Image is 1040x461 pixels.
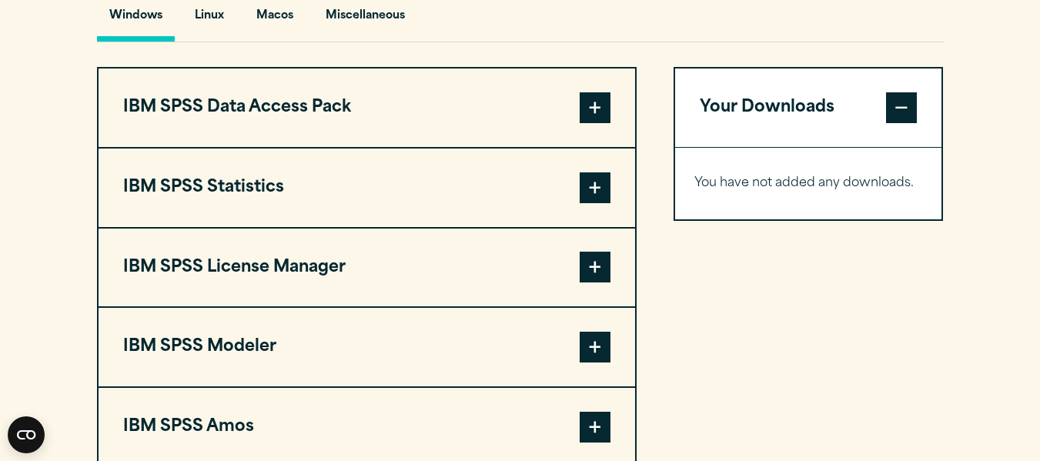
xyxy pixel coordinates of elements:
[675,147,942,219] div: Your Downloads
[99,229,635,307] button: IBM SPSS License Manager
[99,149,635,227] button: IBM SPSS Statistics
[675,68,942,147] button: Your Downloads
[8,416,45,453] button: Open CMP widget
[99,68,635,147] button: IBM SPSS Data Access Pack
[694,172,923,195] p: You have not added any downloads.
[99,308,635,386] button: IBM SPSS Modeler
